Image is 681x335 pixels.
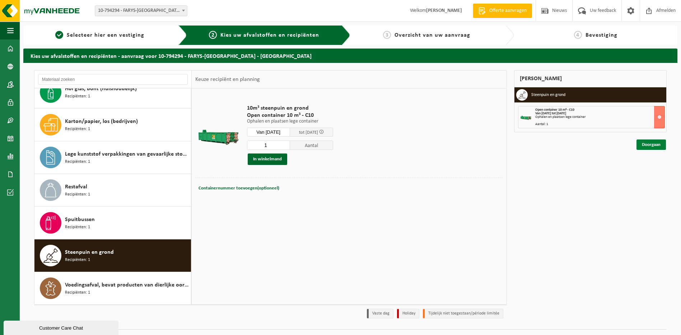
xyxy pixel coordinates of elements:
[198,183,280,193] button: Containernummer toevoegen(optioneel)
[55,31,63,39] span: 1
[488,7,528,14] span: Offerte aanvragen
[383,31,391,39] span: 3
[27,31,173,40] a: 1Selecteer hier een vestiging
[4,319,120,335] iframe: chat widget
[65,257,90,263] span: Recipiënten: 1
[67,32,144,38] span: Selecteer hier een vestiging
[247,128,290,137] input: Selecteer datum
[23,49,677,63] h2: Kies uw afvalstoffen en recipiënten - aanvraag voor 10-794294 - FARYS-[GEOGRAPHIC_DATA] - [GEOGRA...
[535,115,665,119] div: Ophalen en plaatsen lege container
[34,239,191,272] button: Steenpuin en grond Recipiënten: 1
[34,109,191,141] button: Karton/papier, los (bedrijven) Recipiënten: 1
[65,289,90,296] span: Recipiënten: 1
[34,207,191,239] button: Spuitbussen Recipiënten: 1
[95,6,187,16] span: 10-794294 - FARYS-BRUGGE - BRUGGE
[290,141,333,150] span: Aantal
[586,32,617,38] span: Bevestiging
[65,215,95,224] span: Spuitbussen
[65,191,90,198] span: Recipiënten: 1
[65,126,90,133] span: Recipiënten: 1
[636,139,666,150] a: Doorgaan
[65,93,90,100] span: Recipiënten: 1
[535,108,574,112] span: Open container 10 m³ - C10
[34,272,191,304] button: Voedingsafval, bevat producten van dierlijke oorsprong, onverpakt, categorie 3 Recipiënten: 1
[574,31,582,39] span: 4
[535,111,566,115] strong: Van [DATE] tot [DATE]
[473,4,532,18] a: Offerte aanvragen
[65,159,90,165] span: Recipiënten: 1
[367,309,393,318] li: Vaste dag
[248,153,287,165] button: In winkelmand
[209,31,217,39] span: 2
[65,117,138,126] span: Karton/papier, los (bedrijven)
[65,248,114,257] span: Steenpuin en grond
[423,309,503,318] li: Tijdelijk niet toegestaan/période limitée
[514,70,667,87] div: [PERSON_NAME]
[247,112,333,119] span: Open container 10 m³ - C10
[531,89,565,101] h3: Steenpuin en grond
[247,105,333,112] span: 10m³ steenpuin en grond
[535,123,665,126] div: Aantal: 1
[65,224,90,231] span: Recipiënten: 1
[299,130,318,135] span: tot [DATE]
[34,174,191,207] button: Restafval Recipiënten: 1
[395,32,470,38] span: Overzicht van uw aanvraag
[426,8,462,13] strong: [PERSON_NAME]
[95,5,187,16] span: 10-794294 - FARYS-BRUGGE - BRUGGE
[34,141,191,174] button: Lege kunststof verpakkingen van gevaarlijke stoffen Recipiënten: 1
[65,150,189,159] span: Lege kunststof verpakkingen van gevaarlijke stoffen
[65,281,189,289] span: Voedingsafval, bevat producten van dierlijke oorsprong, onverpakt, categorie 3
[34,76,191,109] button: Hol glas, bont (huishoudelijk) Recipiënten: 1
[199,186,279,191] span: Containernummer toevoegen(optioneel)
[220,32,319,38] span: Kies uw afvalstoffen en recipiënten
[65,183,87,191] span: Restafval
[192,70,263,88] div: Keuze recipiënt en planning
[38,74,188,85] input: Materiaal zoeken
[65,84,137,93] span: Hol glas, bont (huishoudelijk)
[397,309,419,318] li: Holiday
[247,119,333,124] p: Ophalen en plaatsen lege container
